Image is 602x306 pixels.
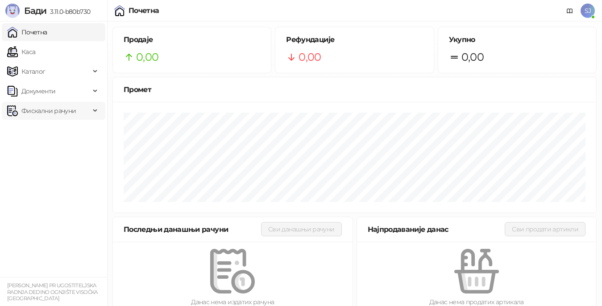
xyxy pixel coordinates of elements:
span: Бади [24,5,46,16]
h5: Рефундације [286,34,423,45]
small: [PERSON_NAME] PR UGOSTITELJSKA RADNJA DEDINO OGNJIŠTE VISOČKA [GEOGRAPHIC_DATA] [7,282,98,302]
button: Сви данашњи рачуни [261,222,341,236]
span: 0,00 [461,49,484,66]
a: Документација [563,4,577,18]
span: 0,00 [136,49,158,66]
div: Последњи данашњи рачуни [124,224,261,235]
a: Почетна [7,23,47,41]
span: 3.11.0-b80b730 [46,8,90,16]
span: Каталог [21,63,46,80]
div: Промет [124,84,585,95]
h5: Продаје [124,34,260,45]
span: 0,00 [299,49,321,66]
img: Logo [5,4,20,18]
span: SJ [581,4,595,18]
h5: Укупно [449,34,585,45]
div: Најпродаваније данас [368,224,505,235]
span: Документи [21,82,55,100]
span: Фискални рачуни [21,102,76,120]
div: Почетна [129,7,159,14]
button: Сви продати артикли [505,222,585,236]
a: Каса [7,43,35,61]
